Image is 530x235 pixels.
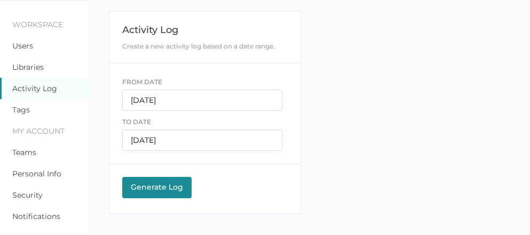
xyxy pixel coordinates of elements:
div: Create a new activity log based on a date range. [122,42,288,50]
a: Activity Log [12,84,57,93]
a: Personal Info [12,169,61,179]
div: Activity Log [122,24,288,36]
button: Generate Log [122,177,192,198]
a: Users [12,41,33,51]
div: Generate Log [128,182,186,192]
a: Teams [12,148,36,157]
a: Security [12,190,43,200]
span: TO DATE [122,118,151,126]
a: Tags [12,105,30,115]
span: FROM DATE [122,78,162,86]
a: Notifications [12,212,60,221]
a: Libraries [12,62,44,72]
